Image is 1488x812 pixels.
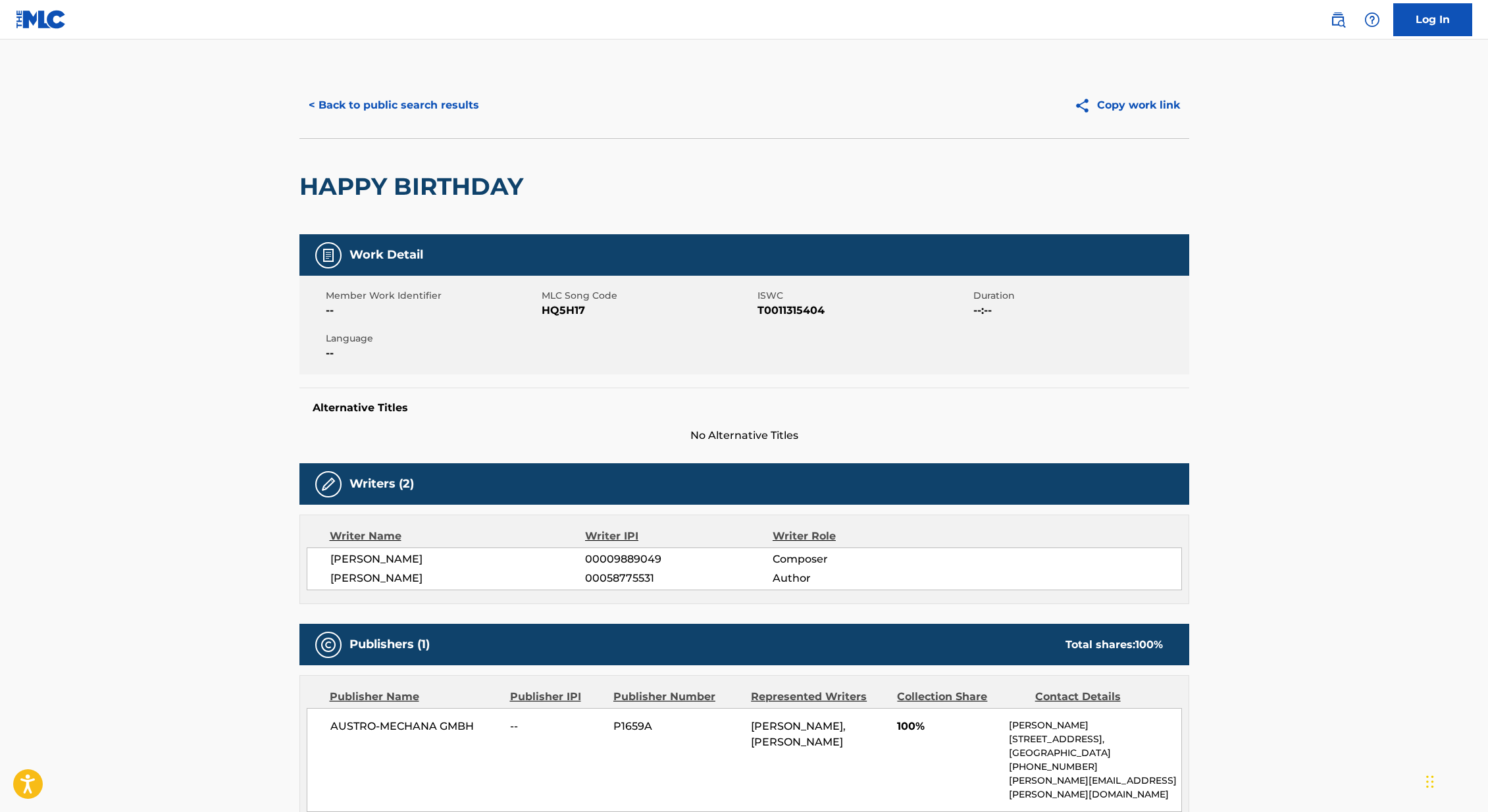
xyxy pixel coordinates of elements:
button: Copy work link [1065,89,1189,122]
h2: HAPPY BIRTHDAY [299,172,530,201]
a: Public Search [1325,7,1351,33]
span: 100 % [1135,638,1163,651]
span: [PERSON_NAME], [PERSON_NAME] [751,720,846,748]
span: T0011315404 [757,303,970,318]
div: Publisher IPI [510,689,603,705]
span: Language [326,332,538,345]
h5: Publishers (1) [349,637,430,652]
span: -- [326,345,538,361]
img: Copy work link [1074,97,1097,114]
span: 00058775531 [585,571,772,586]
img: help [1364,12,1380,28]
span: HQ5H17 [542,303,754,318]
span: No Alternative Titles [299,428,1189,444]
span: 100% [897,719,999,734]
div: Writer IPI [585,528,773,544]
img: Writers [321,476,336,492]
div: Total shares: [1065,637,1163,653]
iframe: Chat Widget [1422,749,1488,812]
p: [PERSON_NAME][EMAIL_ADDRESS][PERSON_NAME][DOMAIN_NAME] [1009,774,1181,801]
span: Composer [773,551,943,567]
span: AUSTRO-MECHANA GMBH [330,719,501,734]
div: Help [1359,7,1385,33]
span: MLC Song Code [542,289,754,303]
h5: Alternative Titles [313,401,1176,415]
img: Publishers [321,637,336,653]
span: -- [510,719,603,734]
span: [PERSON_NAME] [330,571,586,586]
p: [GEOGRAPHIC_DATA] [1009,746,1181,760]
button: < Back to public search results [299,89,488,122]
h5: Writers (2) [349,476,414,492]
h5: Work Detail [349,247,423,263]
span: P1659A [613,719,741,734]
span: ISWC [757,289,970,303]
img: Work Detail [321,247,336,263]
span: Duration [973,289,1186,303]
div: Publisher Name [330,689,500,705]
p: [PHONE_NUMBER] [1009,760,1181,774]
div: Publisher Number [613,689,741,705]
span: [PERSON_NAME] [330,551,586,567]
span: Author [773,571,943,586]
div: Writer Role [773,528,943,544]
a: Log In [1393,3,1472,36]
img: search [1330,12,1346,28]
div: Represented Writers [751,689,887,705]
p: [PERSON_NAME] [1009,719,1181,732]
div: Collection Share [897,689,1025,705]
span: 00009889049 [585,551,772,567]
img: MLC Logo [16,10,66,29]
div: Drag [1426,762,1434,801]
p: [STREET_ADDRESS], [1009,732,1181,746]
div: Writer Name [330,528,586,544]
span: --:-- [973,303,1186,318]
span: -- [326,303,538,318]
span: Member Work Identifier [326,289,538,303]
div: Contact Details [1035,689,1163,705]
